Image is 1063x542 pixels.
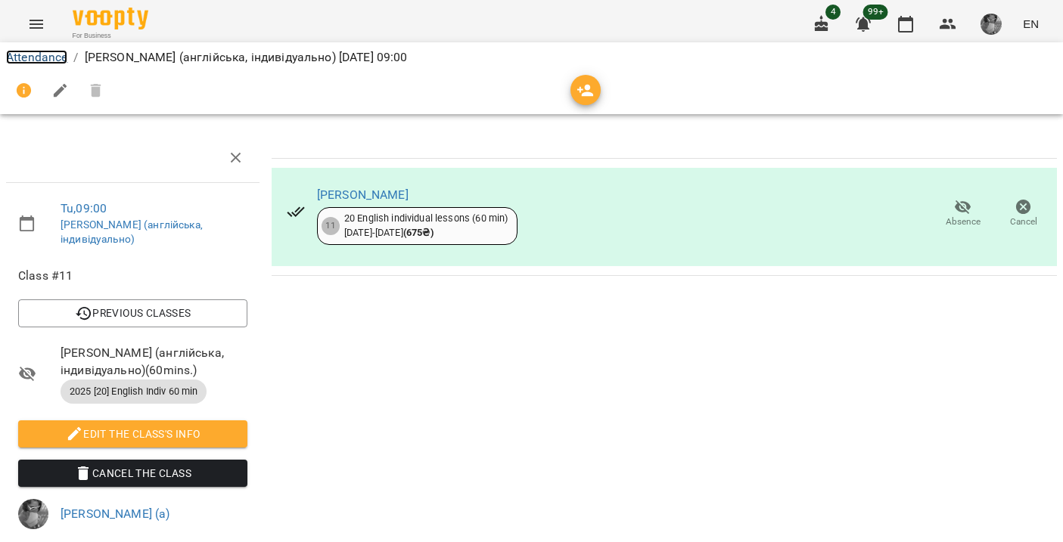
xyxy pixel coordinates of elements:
[73,8,148,29] img: Voopty Logo
[825,5,841,20] span: 4
[85,48,408,67] p: [PERSON_NAME] (англійська, індивідуально) [DATE] 09:00
[933,193,993,235] button: Absence
[322,217,340,235] div: 11
[18,420,247,448] button: Edit the class's Info
[61,201,107,215] a: Tu , 09:00
[30,464,235,482] span: Cancel the class
[1010,215,1037,228] span: Cancel
[30,425,235,443] span: Edit the class's Info
[18,499,48,529] img: d8a229def0a6a8f2afd845e9c03c6922.JPG
[6,50,67,64] a: Attendance
[61,344,247,379] span: [PERSON_NAME] (англійська, індивідуально) ( 60 mins. )
[30,304,235,322] span: Previous Classes
[18,460,247,487] button: Cancel the class
[1023,16,1039,32] span: EN
[61,506,170,521] a: [PERSON_NAME] (а)
[403,227,434,238] b: ( 675 ₴ )
[317,187,409,202] a: [PERSON_NAME]
[73,31,148,41] span: For Business
[981,14,1002,35] img: d8a229def0a6a8f2afd845e9c03c6922.JPG
[18,267,247,285] span: Class #11
[61,218,203,246] a: [PERSON_NAME] (англійська, індивідуально)
[993,193,1054,235] button: Cancel
[61,385,207,398] span: 2025 [20] English Indiv 60 min
[344,212,508,240] div: 20 English individual lessons (60 min) [DATE] - [DATE]
[1017,10,1045,38] button: EN
[6,48,1057,67] nav: breadcrumb
[18,6,54,42] button: Menu
[73,48,78,67] li: /
[18,299,247,327] button: Previous Classes
[946,215,981,228] span: Absence
[863,5,888,20] span: 99+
